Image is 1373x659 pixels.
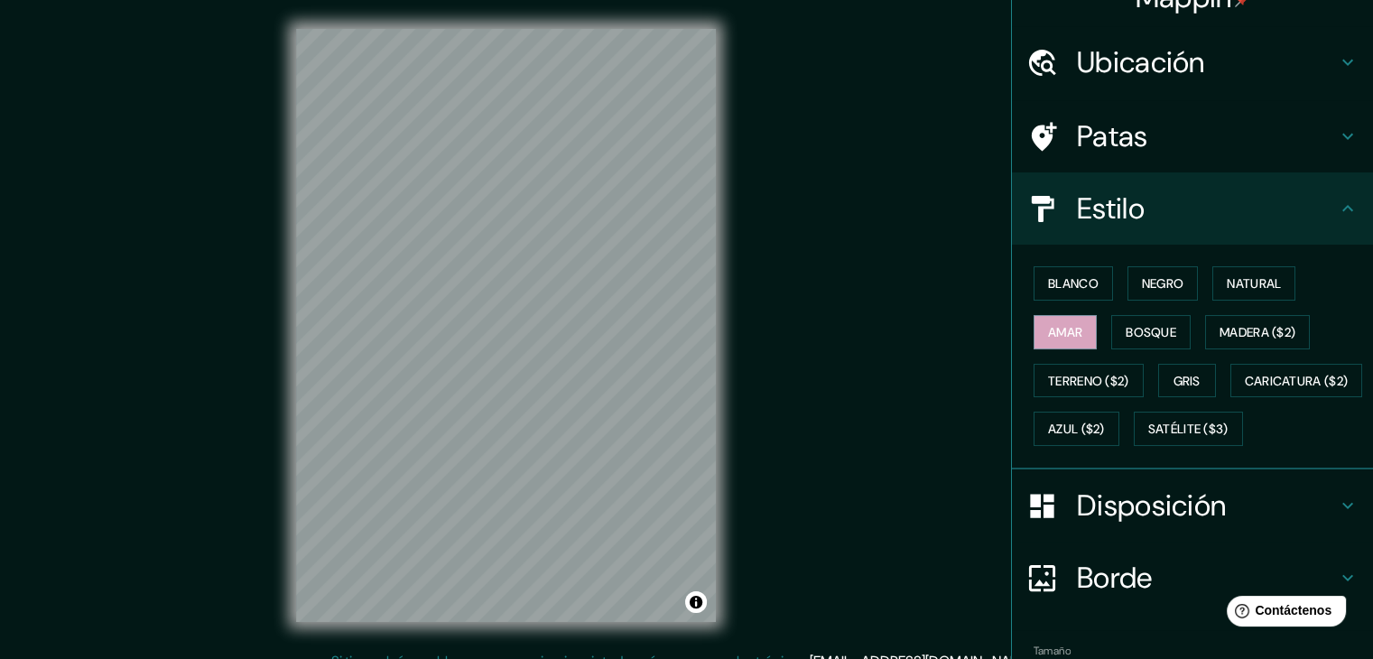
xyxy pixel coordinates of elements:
[1034,315,1097,349] button: Amar
[1077,190,1145,227] font: Estilo
[1212,589,1353,639] iframe: Lanzador de widgets de ayuda
[1034,644,1071,658] font: Tamaño
[1048,373,1129,389] font: Terreno ($2)
[1230,364,1363,398] button: Caricatura ($2)
[296,29,716,622] canvas: Mapa
[1048,275,1099,292] font: Blanco
[1134,412,1243,446] button: Satélite ($3)
[1034,266,1113,301] button: Blanco
[1158,364,1216,398] button: Gris
[1077,487,1226,524] font: Disposición
[1077,117,1148,155] font: Patas
[1148,422,1229,438] font: Satélite ($3)
[1034,412,1119,446] button: Azul ($2)
[1212,266,1295,301] button: Natural
[1012,542,1373,614] div: Borde
[1126,324,1176,340] font: Bosque
[1111,315,1191,349] button: Bosque
[1012,26,1373,98] div: Ubicación
[1012,469,1373,542] div: Disposición
[1012,172,1373,245] div: Estilo
[1048,324,1082,340] font: Amar
[1245,373,1349,389] font: Caricatura ($2)
[1048,422,1105,438] font: Azul ($2)
[1220,324,1295,340] font: Madera ($2)
[1227,275,1281,292] font: Natural
[1142,275,1184,292] font: Negro
[1034,364,1144,398] button: Terreno ($2)
[685,591,707,613] button: Activar o desactivar atribución
[1205,315,1310,349] button: Madera ($2)
[1127,266,1199,301] button: Negro
[1077,559,1153,597] font: Borde
[1012,100,1373,172] div: Patas
[1174,373,1201,389] font: Gris
[1077,43,1205,81] font: Ubicación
